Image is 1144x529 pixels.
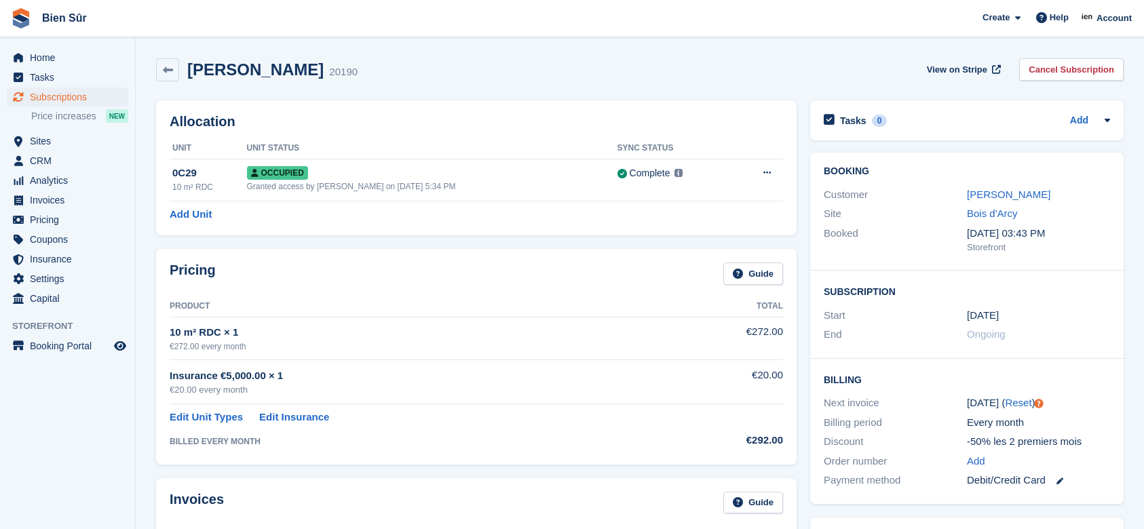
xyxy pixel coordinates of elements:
div: Insurance €5,000.00 × 1 [170,368,668,384]
div: Complete [630,166,670,180]
th: Total [668,296,783,317]
div: End [824,327,967,342]
span: CRM [30,151,111,170]
div: 20190 [329,64,358,80]
span: Coupons [30,230,111,249]
a: Guide [723,492,783,514]
a: menu [7,336,128,355]
time: 2023-06-26 22:00:00 UTC [967,308,999,324]
div: Customer [824,187,967,203]
h2: Invoices [170,492,224,514]
div: 10 m² RDC [172,181,247,193]
span: Ongoing [967,328,1006,340]
a: menu [7,48,128,67]
div: Granted access by [PERSON_NAME] on [DATE] 5:34 PM [247,180,617,193]
span: Invoices [30,191,111,210]
a: menu [7,289,128,308]
div: €272.00 every month [170,340,668,353]
a: menu [7,230,128,249]
a: Bien Sûr [37,7,92,29]
a: Add [967,454,985,469]
h2: Booking [824,166,1110,177]
div: NEW [106,109,128,123]
div: Next invoice [824,395,967,411]
span: Account [1097,12,1132,25]
span: Booking Portal [30,336,111,355]
span: Occupied [247,166,308,180]
td: €272.00 [668,317,783,359]
div: [DATE] ( ) [967,395,1110,411]
a: menu [7,68,128,87]
div: [DATE] 03:43 PM [967,226,1110,241]
a: Cancel Subscription [1019,58,1124,81]
span: Tasks [30,68,111,87]
div: €292.00 [668,433,783,448]
h2: Pricing [170,262,216,285]
a: Edit Unit Types [170,410,243,425]
div: 0 [872,115,888,127]
div: Site [824,206,967,222]
span: Sites [30,132,111,151]
a: Add [1070,113,1088,129]
div: 10 m² RDC × 1 [170,325,668,340]
th: Unit Status [247,138,617,159]
div: BILLED EVERY MONTH [170,435,668,448]
div: Discount [824,434,967,450]
td: €20.00 [668,360,783,404]
div: Start [824,308,967,324]
span: Create [983,11,1010,24]
span: Pricing [30,210,111,229]
span: Capital [30,289,111,308]
div: 0C29 [172,165,247,181]
a: Edit Insurance [259,410,329,425]
a: Price increases NEW [31,109,128,123]
a: menu [7,210,128,229]
a: Guide [723,262,783,285]
a: Add Unit [170,207,212,222]
div: Billing period [824,415,967,431]
span: Analytics [30,171,111,190]
a: menu [7,132,128,151]
h2: Tasks [840,115,866,127]
h2: [PERSON_NAME] [187,60,324,79]
img: Asmaa Habri [1081,11,1094,24]
div: Order number [824,454,967,469]
span: Subscriptions [30,87,111,106]
th: Sync Status [617,138,733,159]
a: [PERSON_NAME] [967,189,1050,200]
div: Every month [967,415,1110,431]
h2: Subscription [824,284,1110,298]
a: Bois d'Arcy [967,208,1018,219]
a: menu [7,87,128,106]
a: Preview store [112,338,128,354]
span: Home [30,48,111,67]
div: €20.00 every month [170,383,668,397]
th: Product [170,296,668,317]
a: menu [7,269,128,288]
a: menu [7,191,128,210]
span: Help [1050,11,1069,24]
a: Reset [1005,397,1031,408]
div: Debit/Credit Card [967,473,1110,488]
h2: Billing [824,372,1110,386]
div: Booked [824,226,967,254]
span: View on Stripe [927,63,987,77]
a: View on Stripe [921,58,1004,81]
span: Storefront [12,319,135,333]
span: Settings [30,269,111,288]
h2: Allocation [170,114,783,130]
span: Insurance [30,250,111,269]
span: Price increases [31,110,96,123]
a: menu [7,250,128,269]
a: menu [7,151,128,170]
th: Unit [170,138,247,159]
a: menu [7,171,128,190]
div: -50% les 2 premiers mois [967,434,1110,450]
div: Payment method [824,473,967,488]
img: icon-info-grey-7440780725fd019a000dd9b08b2336e03edf1995a4989e88bcd33f0948082b44.svg [674,169,683,177]
div: Tooltip anchor [1033,397,1045,410]
div: Storefront [967,241,1110,254]
img: stora-icon-8386f47178a22dfd0bd8f6a31ec36ba5ce8667c1dd55bd0f319d3a0aa187defe.svg [11,8,31,28]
